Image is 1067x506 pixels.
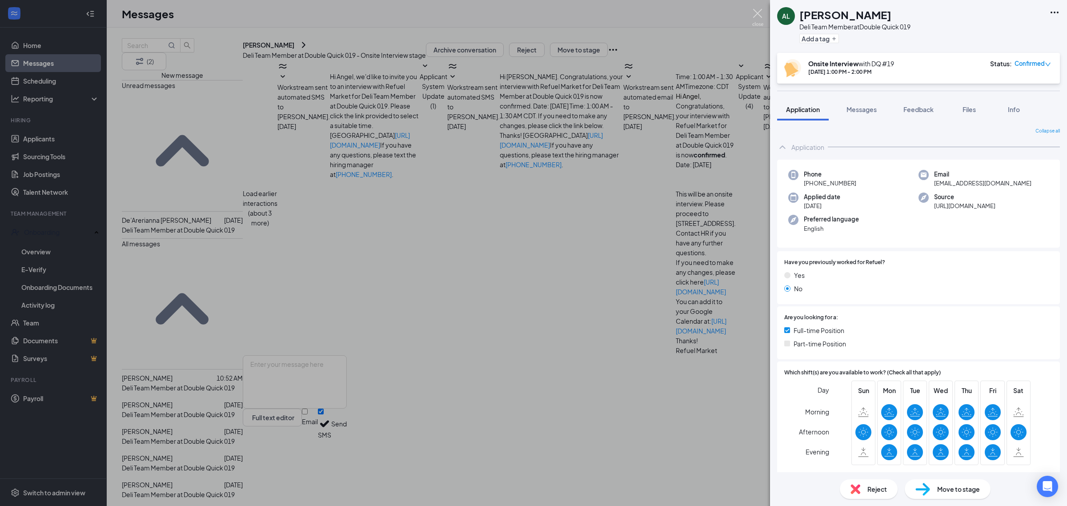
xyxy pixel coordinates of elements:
span: Which shift(s) are you available to work? (Check all that apply) [784,369,941,377]
span: Sun [855,386,871,395]
span: Evening [806,444,829,460]
span: Morning [805,404,829,420]
span: Sat [1011,386,1027,395]
span: Reject [867,484,887,494]
span: Mon [881,386,897,395]
span: Tue [907,386,923,395]
svg: Ellipses [1049,7,1060,18]
div: Deli Team Member at Double Quick 019 [799,22,911,31]
span: [DATE] [804,201,840,210]
span: Applied date [804,193,840,201]
span: [EMAIL_ADDRESS][DOMAIN_NAME] [934,179,1031,188]
span: Thu [959,386,975,395]
svg: Plus [831,36,837,41]
div: with DQ #19 [808,59,894,68]
span: Full-time Position [794,325,844,335]
span: Part-time Position [794,339,846,349]
span: Day [818,385,829,395]
span: Collapse all [1035,128,1060,135]
span: Feedback [903,105,934,113]
span: [URL][DOMAIN_NAME] [934,201,995,210]
span: Phone [804,170,856,179]
span: Source [934,193,995,201]
span: Yes [794,270,805,280]
span: Info [1008,105,1020,113]
span: Afternoon [799,424,829,440]
span: Files [963,105,976,113]
div: [DATE] 1:00 PM - 2:00 PM [808,68,894,76]
span: Application [786,105,820,113]
span: No [794,284,802,293]
div: Status : [990,59,1012,68]
h1: [PERSON_NAME] [799,7,891,22]
div: Application [791,143,824,152]
div: Open Intercom Messenger [1037,476,1058,497]
span: Email [934,170,1031,179]
span: down [1045,61,1051,68]
span: Move to stage [937,484,980,494]
span: Preferred language [804,215,859,224]
b: Onsite Interview [808,60,858,68]
button: PlusAdd a tag [799,34,839,43]
span: Have you previously worked for Refuel? [784,258,885,267]
div: AL [782,12,790,20]
span: Confirmed [1015,59,1045,68]
span: Are you looking for a: [784,313,838,322]
span: Fri [985,386,1001,395]
span: Messages [846,105,877,113]
svg: ChevronUp [777,142,788,153]
span: English [804,224,859,233]
span: [PHONE_NUMBER] [804,179,856,188]
span: Wed [933,386,949,395]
